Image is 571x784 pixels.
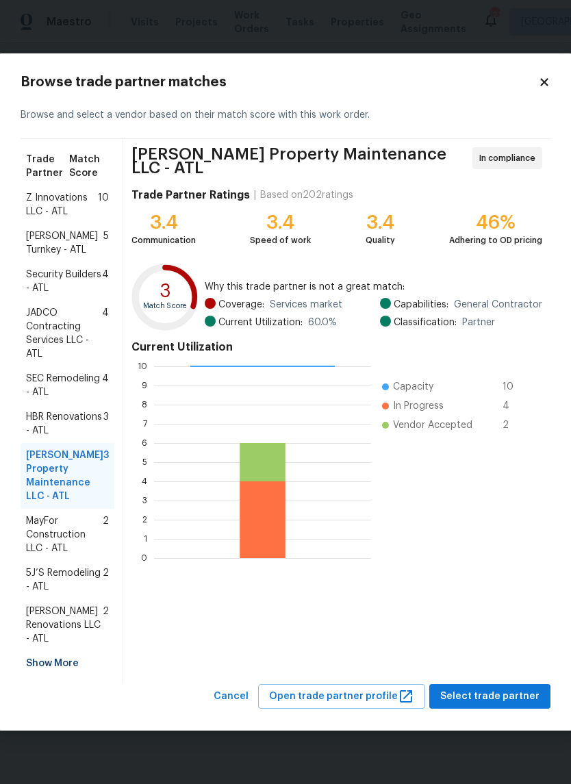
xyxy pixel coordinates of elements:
[142,477,147,485] text: 4
[26,268,102,295] span: Security Builders - ATL
[308,316,337,329] span: 60.0 %
[366,233,395,247] div: Quality
[394,316,457,329] span: Classification:
[21,92,550,139] div: Browse and select a vendor based on their match score with this work order.
[269,688,414,705] span: Open trade partner profile
[208,684,254,709] button: Cancel
[454,298,542,312] span: General Contractor
[429,684,550,709] button: Select trade partner
[449,216,542,229] div: 46%
[449,233,542,247] div: Adhering to OD pricing
[102,372,109,399] span: 4
[142,458,147,466] text: 5
[218,316,303,329] span: Current Utilization:
[503,380,524,394] span: 10
[479,151,541,165] span: In compliance
[131,147,468,175] span: [PERSON_NAME] Property Maintenance LLC - ATL
[141,554,147,562] text: 0
[26,153,69,180] span: Trade Partner
[143,420,147,428] text: 7
[503,418,524,432] span: 2
[26,410,103,438] span: HBR Renovations - ATL
[258,684,425,709] button: Open trade partner profile
[131,188,250,202] h4: Trade Partner Ratings
[144,535,147,543] text: 1
[138,362,147,370] text: 10
[143,303,188,310] text: Match Score
[102,268,109,295] span: 4
[26,448,103,503] span: [PERSON_NAME] Property Maintenance LLC - ATL
[98,191,109,218] span: 10
[21,75,538,89] h2: Browse trade partner matches
[218,298,264,312] span: Coverage:
[26,605,103,646] span: [PERSON_NAME] Renovations LLC - ATL
[393,380,433,394] span: Capacity
[103,566,109,594] span: 2
[142,439,147,447] text: 6
[131,216,196,229] div: 3.4
[21,651,114,676] div: Show More
[131,233,196,247] div: Communication
[250,216,311,229] div: 3.4
[103,229,109,257] span: 5
[142,381,147,390] text: 9
[205,280,542,294] span: Why this trade partner is not a great match:
[142,401,147,409] text: 8
[142,496,147,505] text: 3
[260,188,353,202] div: Based on 202 ratings
[214,688,249,705] span: Cancel
[26,306,102,361] span: JADCO Contracting Services LLC - ATL
[394,298,448,312] span: Capabilities:
[160,282,171,301] text: 3
[440,688,540,705] span: Select trade partner
[26,372,102,399] span: SEC Remodeling - ATL
[270,298,342,312] span: Services market
[26,229,103,257] span: [PERSON_NAME] Turnkey - ATL
[503,399,524,413] span: 4
[102,306,109,361] span: 4
[103,514,109,555] span: 2
[250,188,260,202] div: |
[69,153,109,180] span: Match Score
[103,410,109,438] span: 3
[26,191,98,218] span: Z Innovations LLC - ATL
[250,233,311,247] div: Speed of work
[26,566,103,594] span: 5J’S Remodeling - ATL
[393,418,472,432] span: Vendor Accepted
[131,340,542,354] h4: Current Utilization
[103,605,109,646] span: 2
[393,399,444,413] span: In Progress
[366,216,395,229] div: 3.4
[142,516,147,524] text: 2
[26,514,103,555] span: MayFor Construction LLC - ATL
[462,316,495,329] span: Partner
[103,448,109,503] span: 3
